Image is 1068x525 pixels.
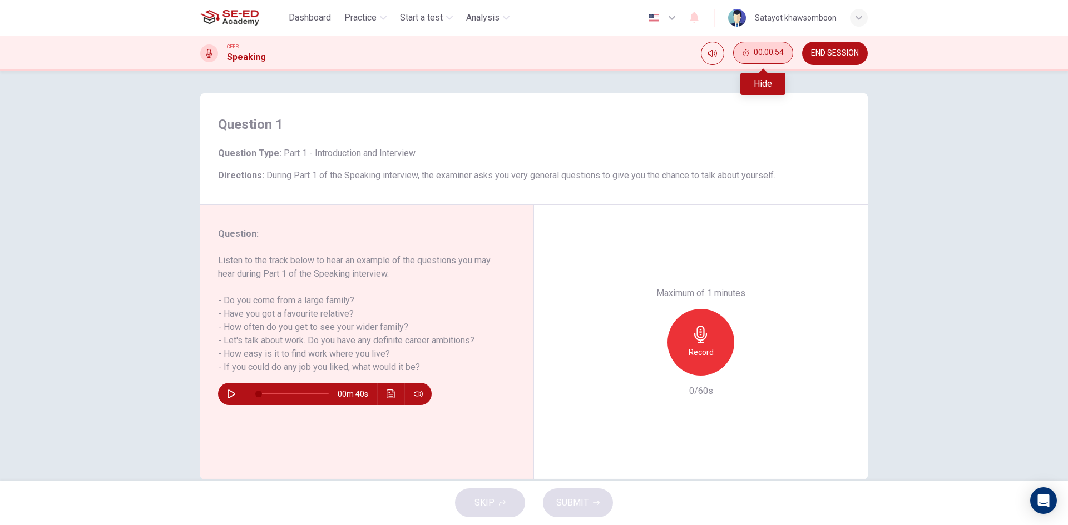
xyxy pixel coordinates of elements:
[281,148,416,158] span: Part 1 - Introduction and Interview
[218,147,850,160] h6: Question Type :
[689,346,714,359] h6: Record
[395,8,457,28] button: Start a test
[344,11,377,24] span: Practice
[802,42,868,65] button: END SESSION
[647,14,661,22] img: en
[382,383,400,405] button: Click to see the audio transcription
[218,169,850,182] h6: Directions :
[811,49,859,58] span: END SESSION
[218,116,850,133] h4: Question 1
[218,227,502,241] h6: Question :
[200,7,259,29] img: SE-ED Academy logo
[400,11,443,24] span: Start a test
[340,8,391,28] button: Practice
[338,383,377,405] span: 00m 40s
[656,287,745,300] h6: Maximum of 1 minutes
[289,11,331,24] span: Dashboard
[755,11,837,24] div: Satayot khawsomboon
[227,51,266,64] h1: Speaking
[227,43,239,51] span: CEFR
[1030,487,1057,514] div: Open Intercom Messenger
[466,11,500,24] span: Analysis
[701,42,724,65] div: Mute
[689,384,713,398] h6: 0/60s
[667,309,734,376] button: Record
[733,42,793,64] button: 00:00:54
[728,9,746,27] img: Profile picture
[462,8,514,28] button: Analysis
[754,48,784,57] span: 00:00:54
[284,8,335,28] button: Dashboard
[733,42,793,65] div: Hide
[740,73,785,95] div: Hide
[266,170,775,181] span: During Part 1 of the Speaking interview, the examiner asks you very general questions to give you...
[200,7,284,29] a: SE-ED Academy logo
[218,254,502,374] h6: Listen to the track below to hear an example of the questions you may hear during Part 1 of the S...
